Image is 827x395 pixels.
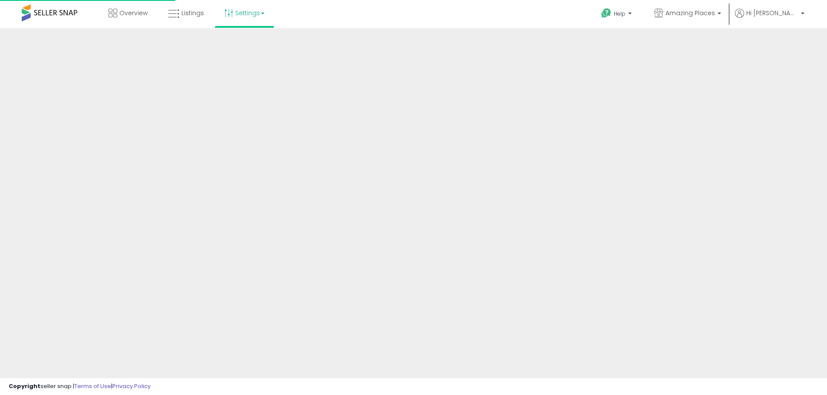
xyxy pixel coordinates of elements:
span: Help [614,10,626,17]
span: Hi [PERSON_NAME] [746,9,798,17]
a: Hi [PERSON_NAME] [735,9,804,28]
span: Amazing Places [666,9,715,17]
i: Get Help [601,8,612,19]
a: Privacy Policy [112,382,151,390]
div: seller snap | | [9,382,151,391]
a: Terms of Use [74,382,111,390]
strong: Copyright [9,382,40,390]
a: Help [594,1,640,28]
span: Listings [181,9,204,17]
span: Overview [119,9,148,17]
